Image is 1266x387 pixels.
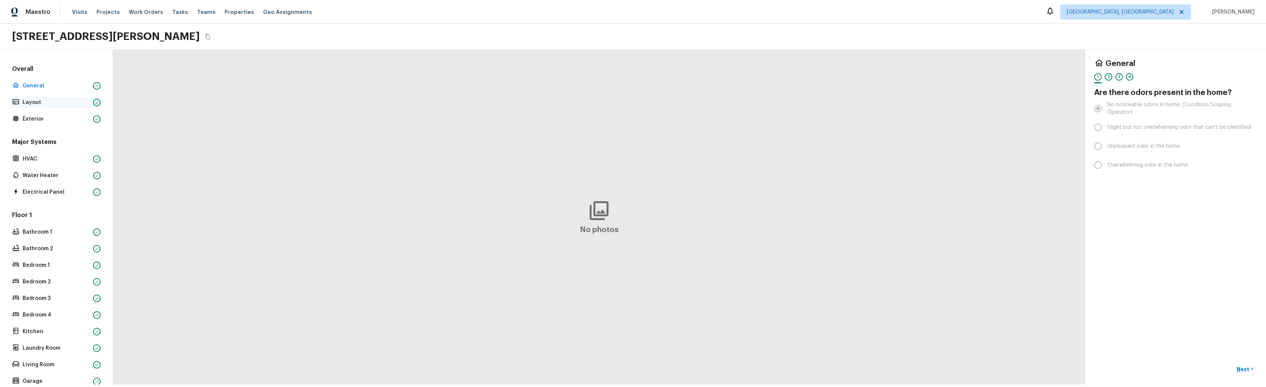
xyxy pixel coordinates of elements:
p: Exterior [23,115,90,123]
h5: Floor 1 [11,211,102,221]
p: Bedroom 1 [23,262,90,269]
p: Living Room [23,361,90,369]
span: Teams [197,8,216,16]
span: Properties [225,8,254,16]
p: Bedroom 2 [23,278,90,286]
p: Layout [23,99,90,106]
h5: Overall [11,65,102,75]
p: Garage [23,378,90,385]
div: 2 [1105,73,1112,81]
p: Next [1237,366,1251,373]
p: Bedroom 3 [23,295,90,302]
p: Water Heater [23,172,90,179]
button: Next> [1233,363,1257,375]
p: Bedroom 4 [23,311,90,319]
span: Projects [96,8,120,16]
h4: Are there odors present in the home? [1094,88,1257,98]
h4: General [1105,59,1135,69]
div: 1 [1094,73,1102,81]
p: Laundry Room [23,344,90,352]
p: General [23,82,90,90]
span: Visits [72,8,87,16]
span: Maestro [26,8,50,16]
div: 4 [1126,73,1133,81]
h4: No photos [580,225,619,235]
span: [PERSON_NAME] [1209,8,1255,16]
p: Electrical Panel [23,188,90,196]
span: Geo Assignments [263,8,312,16]
span: No noticeable odors in home. (Condition Scoping Operator) [1107,101,1251,116]
h2: [STREET_ADDRESS][PERSON_NAME] [12,30,200,43]
span: Tasks [172,9,188,15]
p: Bathroom 2 [23,245,90,252]
span: Slight but not overwhelming odor that can't be identified [1107,124,1251,131]
span: Overwhelming odor in the home [1107,161,1188,169]
h5: Major Systems [11,138,102,148]
span: Work Orders [129,8,163,16]
button: Copy Address [203,32,213,41]
div: 3 [1115,73,1123,81]
span: Unpleasant odor in the home [1107,142,1180,150]
p: Kitchen [23,328,90,335]
p: HVAC [23,155,90,163]
span: [GEOGRAPHIC_DATA], [GEOGRAPHIC_DATA] [1067,8,1174,16]
p: Bathroom 1 [23,228,90,236]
